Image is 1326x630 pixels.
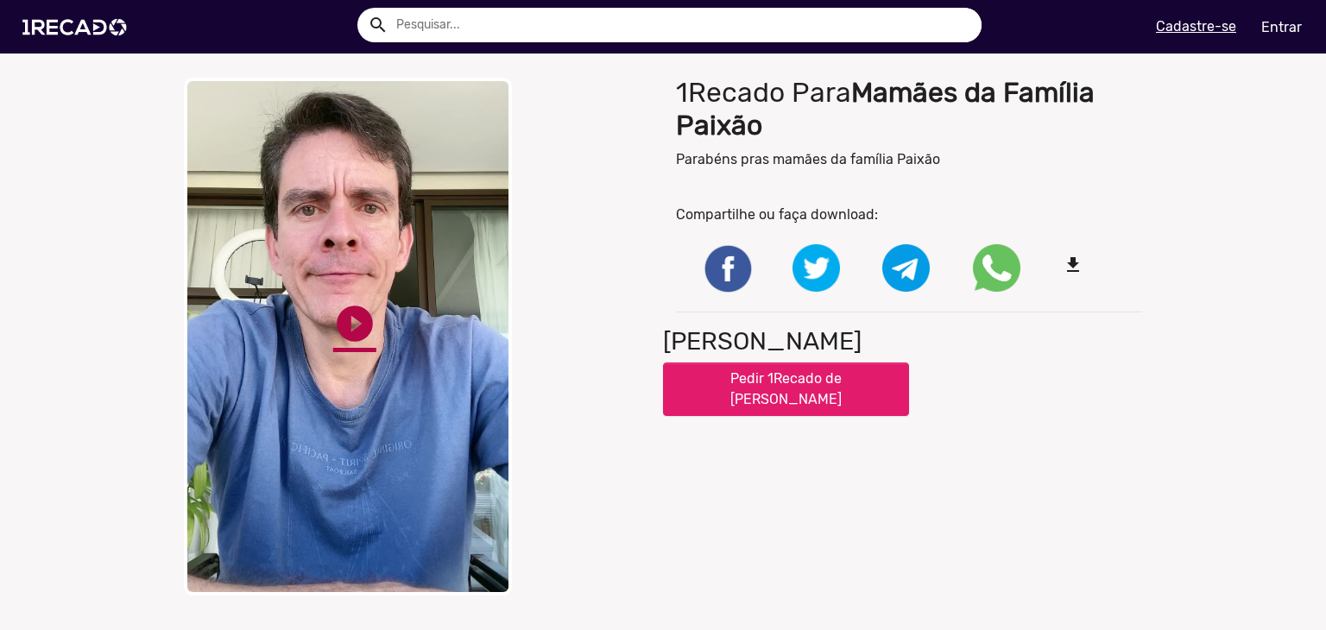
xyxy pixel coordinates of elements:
mat-icon: Example home icon [368,15,388,35]
img: Compartilhe no twitter [792,244,840,292]
a: Entrar [1250,12,1313,42]
p: Compartilhe ou faça download: [676,205,1142,225]
a: play_circle_filled [333,302,376,345]
mat-icon: file_download [1063,255,1110,275]
img: Compartilhe no whatsapp [973,244,1020,292]
b: Mamães da Família Paixão [676,76,1095,142]
button: Pedir 1Recado de [PERSON_NAME] [663,362,909,416]
img: Compartilhe no telegram [882,244,930,292]
i: Share on Telegram [882,259,930,275]
img: Compartilhe no facebook [702,243,754,294]
video: Your browser does not support HTML5 video. [184,78,512,595]
h1: 1Recado Para [676,76,1142,142]
i: Share on Facebook [702,259,754,275]
u: Cadastre-se [1156,18,1236,35]
i: Share on WhatsApp [973,259,1020,275]
input: Pesquisar... [383,8,982,42]
p: Parabéns pras mamães da família Paixão [676,149,1142,170]
i: Share on Twitter [792,259,840,275]
button: Example home icon [362,9,392,39]
h2: [PERSON_NAME] [663,326,862,356]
